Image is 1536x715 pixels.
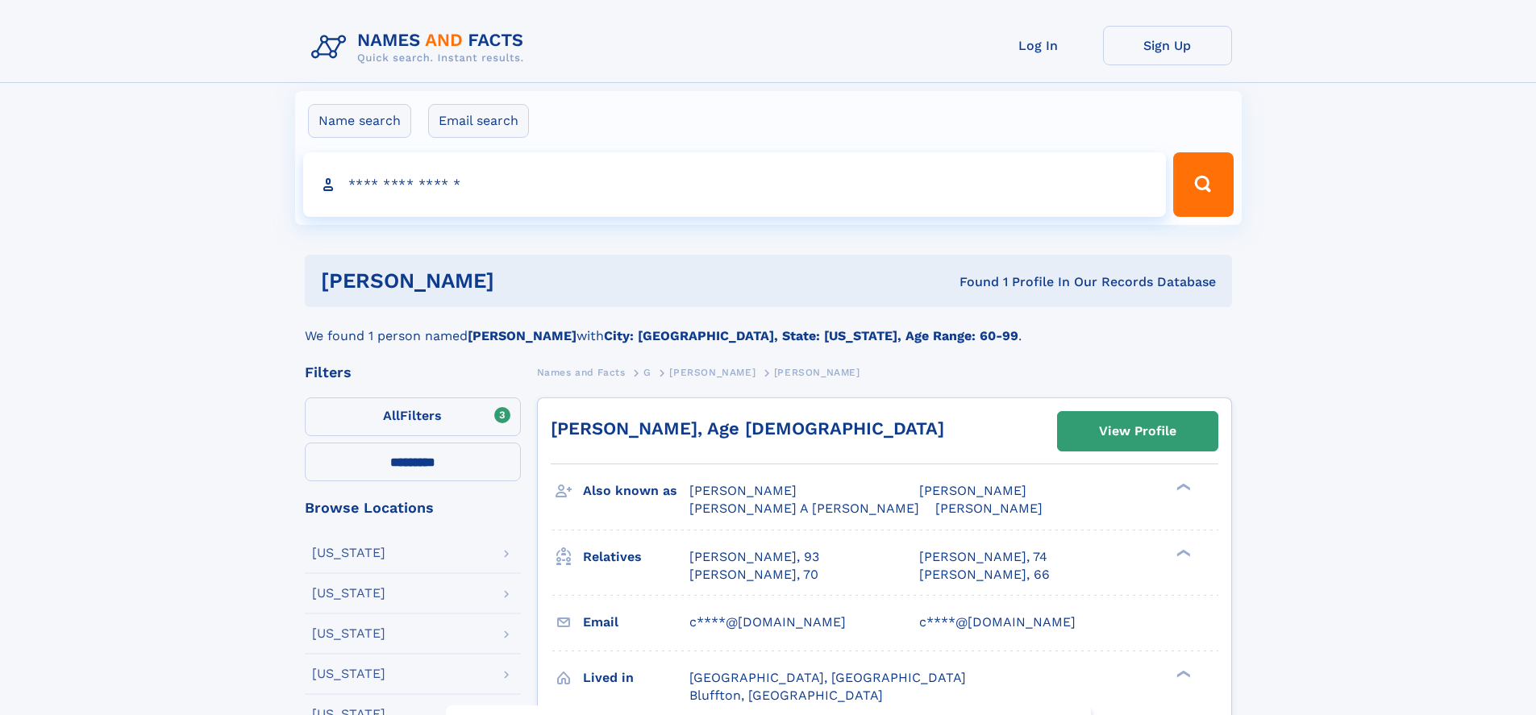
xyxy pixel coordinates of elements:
[974,26,1103,65] a: Log In
[726,273,1216,291] div: Found 1 Profile In Our Records Database
[321,271,727,291] h1: [PERSON_NAME]
[583,609,689,636] h3: Email
[689,688,883,703] span: Bluffton, [GEOGRAPHIC_DATA]
[583,477,689,505] h3: Also known as
[669,367,756,378] span: [PERSON_NAME]
[305,365,521,380] div: Filters
[383,408,400,423] span: All
[1173,152,1233,217] button: Search Button
[303,152,1167,217] input: search input
[689,483,797,498] span: [PERSON_NAME]
[583,543,689,571] h3: Relatives
[689,566,818,584] a: [PERSON_NAME], 70
[774,367,860,378] span: [PERSON_NAME]
[551,418,944,439] a: [PERSON_NAME], Age [DEMOGRAPHIC_DATA]
[919,483,1026,498] span: [PERSON_NAME]
[305,397,521,436] label: Filters
[305,26,537,69] img: Logo Names and Facts
[689,548,819,566] a: [PERSON_NAME], 93
[312,627,385,640] div: [US_STATE]
[537,362,626,382] a: Names and Facts
[1103,26,1232,65] a: Sign Up
[468,328,577,343] b: [PERSON_NAME]
[312,547,385,559] div: [US_STATE]
[689,501,919,516] span: [PERSON_NAME] A [PERSON_NAME]
[1172,547,1192,558] div: ❯
[643,367,651,378] span: G
[305,307,1232,346] div: We found 1 person named with .
[308,104,411,138] label: Name search
[1099,413,1176,450] div: View Profile
[919,566,1050,584] a: [PERSON_NAME], 66
[689,670,966,685] span: [GEOGRAPHIC_DATA], [GEOGRAPHIC_DATA]
[919,548,1047,566] a: [PERSON_NAME], 74
[669,362,756,382] a: [PERSON_NAME]
[935,501,1043,516] span: [PERSON_NAME]
[1058,412,1218,451] a: View Profile
[604,328,1018,343] b: City: [GEOGRAPHIC_DATA], State: [US_STATE], Age Range: 60-99
[1172,482,1192,493] div: ❯
[1172,668,1192,679] div: ❯
[428,104,529,138] label: Email search
[312,667,385,680] div: [US_STATE]
[583,664,689,692] h3: Lived in
[312,587,385,600] div: [US_STATE]
[305,501,521,515] div: Browse Locations
[643,362,651,382] a: G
